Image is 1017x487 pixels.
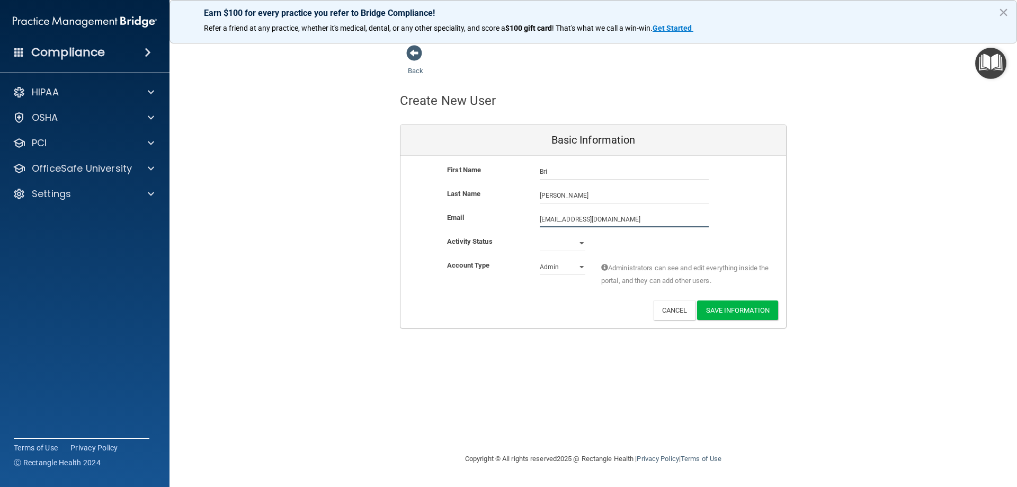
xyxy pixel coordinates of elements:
button: Cancel [653,300,696,320]
div: Basic Information [400,125,786,156]
a: PCI [13,137,154,149]
b: Activity Status [447,237,493,245]
a: Privacy Policy [637,455,679,463]
a: HIPAA [13,86,154,99]
a: Terms of Use [681,455,721,463]
h4: Compliance [31,45,105,60]
a: Back [408,54,423,75]
button: Close [998,4,1009,21]
p: Settings [32,188,71,200]
button: Open Resource Center [975,48,1006,79]
span: Administrators can see and edit everything inside the portal, and they can add other users. [601,262,770,287]
b: Account Type [447,261,489,269]
a: Privacy Policy [70,442,118,453]
p: HIPAA [32,86,59,99]
a: Settings [13,188,154,200]
b: Email [447,214,464,222]
b: Last Name [447,190,480,198]
button: Save Information [697,300,778,320]
a: OSHA [13,111,154,124]
p: OfficeSafe University [32,162,132,175]
p: OSHA [32,111,58,124]
b: First Name [447,166,481,174]
a: Terms of Use [14,442,58,453]
p: Earn $100 for every practice you refer to Bridge Compliance! [204,8,983,18]
h4: Create New User [400,94,496,108]
span: ! That's what we call a win-win. [552,24,653,32]
img: PMB logo [13,11,157,32]
strong: Get Started [653,24,692,32]
p: PCI [32,137,47,149]
a: OfficeSafe University [13,162,154,175]
strong: $100 gift card [505,24,552,32]
a: Get Started [653,24,693,32]
div: Copyright © All rights reserved 2025 @ Rectangle Health | | [400,442,787,476]
span: Ⓒ Rectangle Health 2024 [14,457,101,468]
span: Refer a friend at any practice, whether it's medical, dental, or any other speciality, and score a [204,24,505,32]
